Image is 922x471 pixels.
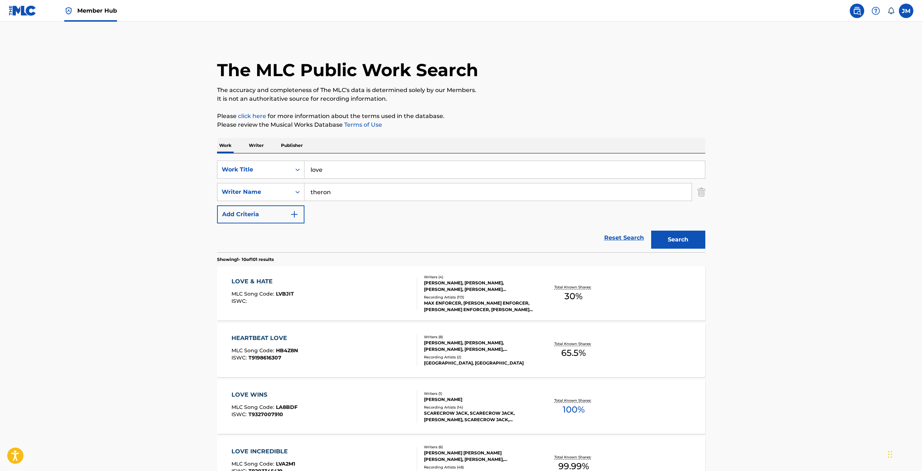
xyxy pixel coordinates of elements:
a: click here [238,113,266,119]
span: ISWC : [231,298,248,304]
span: 30 % [564,290,583,303]
div: Writers ( 6 ) [424,444,533,450]
div: LOVE INCREDIBLE [231,447,295,456]
a: Reset Search [601,230,648,246]
span: LA8BDF [276,404,298,410]
div: Help [869,4,883,18]
h1: The MLC Public Work Search [217,59,478,81]
span: MLC Song Code : [231,291,276,297]
p: Total Known Shares: [554,398,593,403]
p: Please for more information about the terms used in the database. [217,112,705,121]
span: LVA2M1 [276,461,295,467]
span: ISWC : [231,354,248,361]
span: 100 % [563,403,585,416]
p: Total Known Shares: [554,284,593,290]
iframe: Resource Center [902,330,922,388]
div: [PERSON_NAME] [424,396,533,403]
img: search [853,6,861,15]
p: Total Known Shares: [554,454,593,460]
p: Work [217,138,234,153]
img: 9d2ae6d4665cec9f34b9.svg [290,210,299,219]
div: Writer Name [222,188,287,196]
div: User Menu [899,4,913,18]
span: T9198616307 [248,354,281,361]
span: 65.5 % [561,346,586,359]
div: Recording Artists ( 2 ) [424,354,533,360]
p: Publisher [279,138,305,153]
p: Writer [247,138,266,153]
span: ISWC : [231,411,248,418]
div: Drag [888,444,892,465]
img: Delete Criterion [697,183,705,201]
img: help [871,6,880,15]
button: Search [651,231,705,249]
img: MLC Logo [9,5,36,16]
div: Recording Artists ( 113 ) [424,295,533,300]
form: Search Form [217,161,705,252]
p: Showing 1 - 10 of 101 results [217,256,274,263]
p: Please review the Musical Works Database [217,121,705,129]
div: HEARTBEAT LOVE [231,334,298,343]
div: Notifications [887,7,895,14]
a: HEARTBEAT LOVEMLC Song Code:HB4Z8NISWC:T9198616307Writers (8)[PERSON_NAME], [PERSON_NAME], [PERSO... [217,323,705,377]
div: Recording Artists ( 14 ) [424,405,533,410]
div: [GEOGRAPHIC_DATA], [GEOGRAPHIC_DATA] [424,360,533,366]
div: SCARECROW JACK, SCARECROW JACK, [PERSON_NAME], SCARECROW JACK, SCARECROW JACK [424,410,533,423]
div: LOVE WINS [231,391,298,399]
span: T9327007910 [248,411,283,418]
div: LOVE & HATE [231,277,294,286]
span: LVBJIT [276,291,294,297]
p: The accuracy and completeness of The MLC's data is determined solely by our Members. [217,86,705,95]
span: Member Hub [77,6,117,15]
p: Total Known Shares: [554,341,593,346]
div: Recording Artists ( 48 ) [424,465,533,470]
a: LOVE WINSMLC Song Code:LA8BDFISWC:T9327007910Writers (1)[PERSON_NAME]Recording Artists (14)SCAREC... [217,380,705,434]
iframe: Chat Widget [886,436,922,471]
button: Add Criteria [217,205,304,223]
div: Writers ( 1 ) [424,391,533,396]
div: Work Title [222,165,287,174]
span: MLC Song Code : [231,461,276,467]
div: Writers ( 8 ) [424,334,533,340]
a: Public Search [850,4,864,18]
div: [PERSON_NAME], [PERSON_NAME], [PERSON_NAME], [PERSON_NAME] [PERSON_NAME] [424,280,533,293]
span: MLC Song Code : [231,404,276,410]
span: HB4Z8N [276,347,298,354]
a: LOVE & HATEMLC Song Code:LVBJITISWC:Writers (4)[PERSON_NAME], [PERSON_NAME], [PERSON_NAME], [PERS... [217,266,705,320]
div: Writers ( 4 ) [424,274,533,280]
img: Top Rightsholder [64,6,73,15]
div: [PERSON_NAME] [PERSON_NAME] [PERSON_NAME], [PERSON_NAME], [PERSON_NAME], [PERSON_NAME] (AKA [PERS... [424,450,533,463]
div: MAX ENFORCER, [PERSON_NAME] ENFORCER, [PERSON_NAME] ENFORCER, [PERSON_NAME], GIOM, MAX ENFORCER A... [424,300,533,313]
p: It is not an authoritative source for recording information. [217,95,705,103]
div: [PERSON_NAME], [PERSON_NAME], [PERSON_NAME], [PERSON_NAME], [PERSON_NAME], [PERSON_NAME] [PERSON_... [424,340,533,353]
span: MLC Song Code : [231,347,276,354]
a: Terms of Use [343,121,382,128]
